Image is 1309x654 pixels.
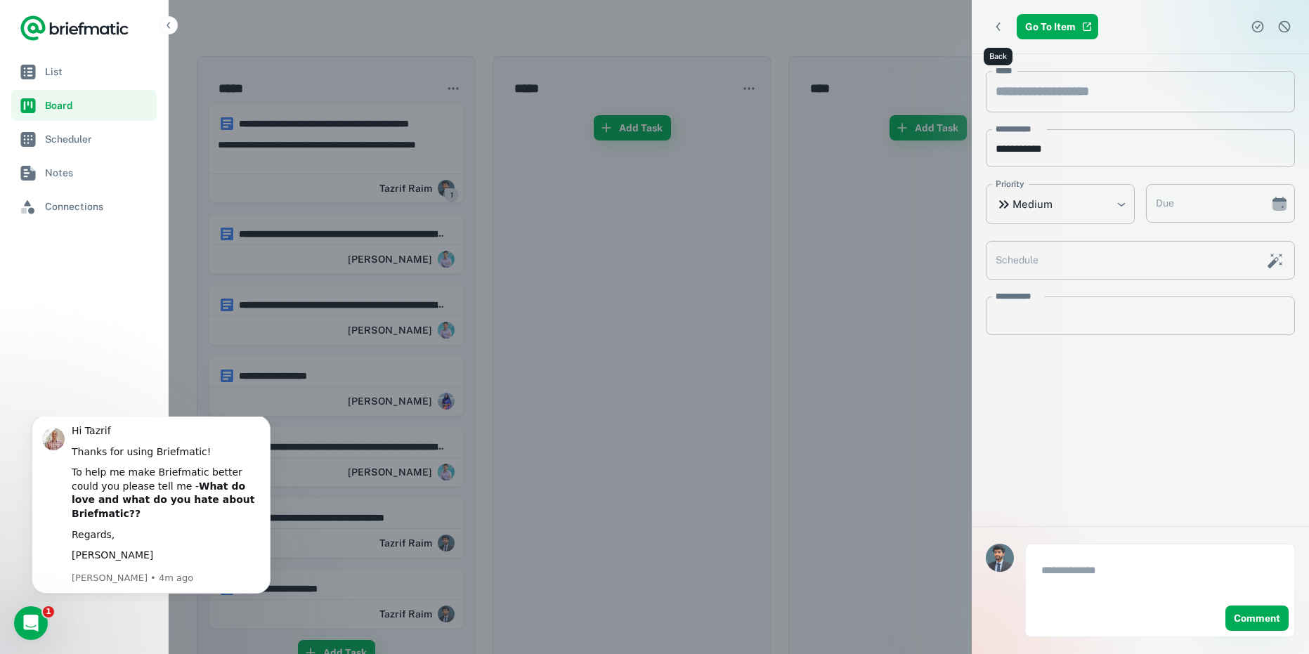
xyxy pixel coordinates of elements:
span: Notes [45,165,151,181]
span: Scheduler [45,131,151,147]
a: Logo [20,14,129,42]
span: Connections [45,199,151,214]
a: Notes [11,157,157,188]
div: Regards, [61,112,249,126]
img: Tazrif Raim [986,544,1014,572]
img: Profile image for Robert [32,11,54,34]
a: List [11,56,157,87]
button: Schedule this task with AI [1263,249,1287,273]
span: List [45,64,151,79]
button: Dismiss task [1274,16,1295,37]
b: What do love and what do you hate about Briefmatic?? [61,64,244,103]
div: [PERSON_NAME] [61,132,249,146]
span: Board [45,98,151,113]
a: Scheduler [11,124,157,155]
div: Hi Tazrif [61,8,249,22]
a: Board [11,90,157,121]
div: Medium [986,184,1135,224]
button: Back [986,14,1011,39]
a: Go To Item [1017,14,1098,39]
span: 1 [43,606,54,617]
div: Back [984,48,1012,65]
a: Connections [11,191,157,222]
button: Comment [1225,606,1289,631]
iframe: Intercom live chat [14,606,48,640]
button: Choose date [1265,190,1294,218]
p: Message from Robert, sent 4m ago [61,155,249,168]
label: Priority [996,178,1024,190]
div: Thanks for using Briefmatic! [61,29,249,43]
div: To help me make Briefmatic better could you please tell me - [61,49,249,104]
iframe: Intercom notifications message [11,417,292,602]
div: scrollable content [972,54,1309,526]
button: Complete task [1247,16,1268,37]
div: Message content [61,8,249,153]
